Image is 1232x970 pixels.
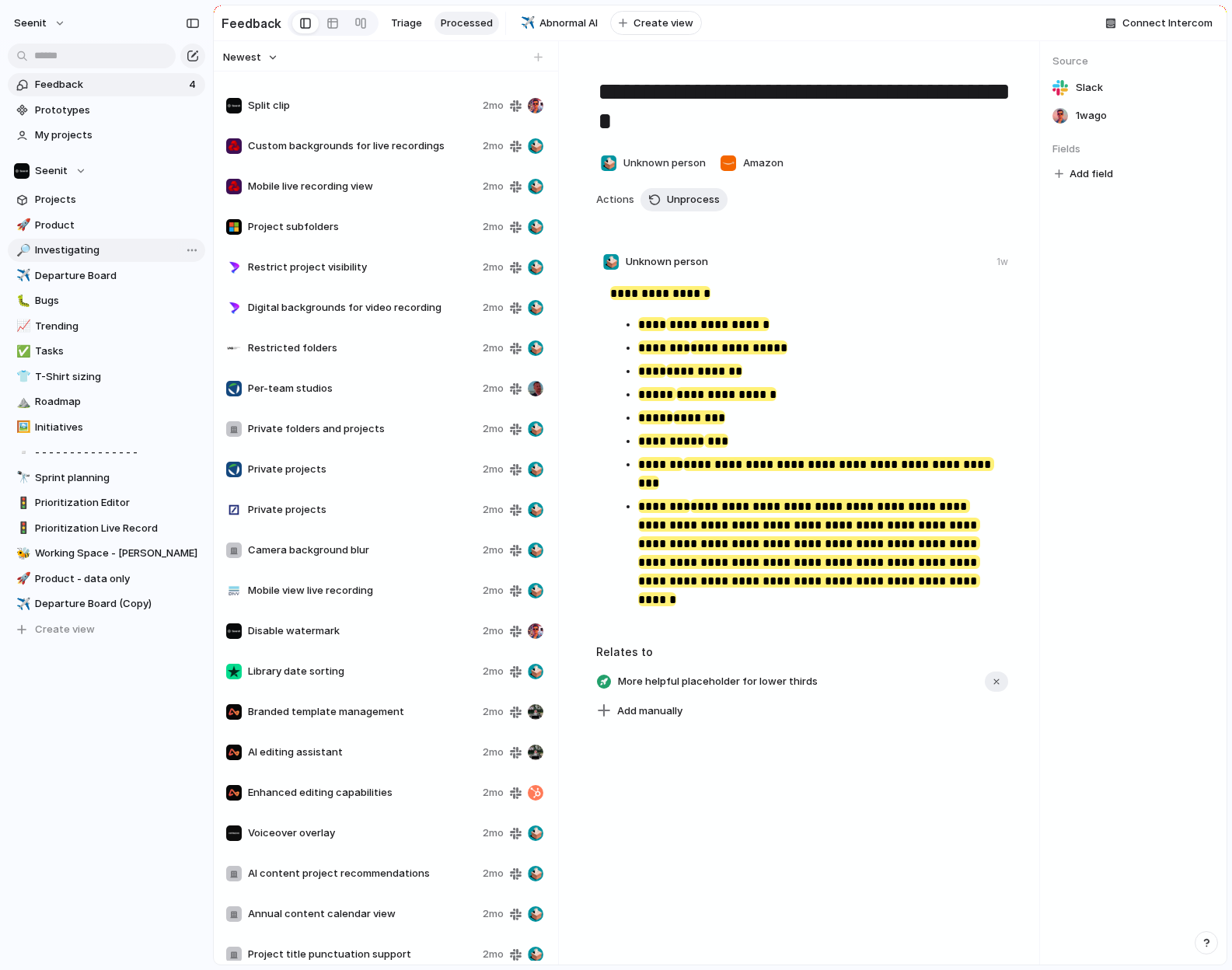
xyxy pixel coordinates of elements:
a: Slack [1052,77,1214,99]
span: 2mo [483,825,504,841]
a: Prototypes [8,99,205,122]
button: 🚦 [14,495,30,511]
button: Connect Intercom [1099,12,1219,35]
span: 2mo [483,462,504,477]
button: ✈️ [14,596,30,612]
span: Per-team studios [248,381,476,396]
span: Processed [441,16,493,31]
span: Investigating [35,242,200,258]
div: ⛰️ [16,393,27,411]
span: Slack [1076,80,1103,96]
span: Unknown person [626,254,708,270]
div: 🔭Sprint planning [8,466,205,490]
span: 2mo [483,866,504,881]
span: 2mo [483,138,504,154]
span: Project subfolders [248,219,476,235]
span: Prioritization Editor [35,495,200,511]
span: 2mo [483,785,504,801]
span: Add field [1070,166,1113,182]
span: Abnormal AI [539,16,598,31]
span: 2mo [483,421,504,437]
div: 🔎 [16,242,27,260]
span: Unknown person [623,155,706,171]
span: Enhanced editing capabilities [248,785,476,801]
button: 👕 [14,369,30,385]
span: 2mo [483,583,504,598]
span: Feedback [35,77,184,92]
div: ▫️ [16,444,27,462]
div: 1w [996,255,1008,269]
a: Projects [8,188,205,211]
a: ✈️Departure Board [8,264,205,288]
a: Processed [435,12,499,35]
span: Fields [1052,141,1214,157]
button: 🚀 [14,571,30,587]
div: 🐝 [16,545,27,563]
div: ✈️ [16,267,27,284]
span: Bugs [35,293,200,309]
button: Unknown person [596,151,710,176]
button: Newest [221,47,281,68]
span: 2mo [483,98,504,113]
a: 🚀Product [8,214,205,237]
button: Seenit [8,159,205,183]
a: 📈Trending [8,315,205,338]
span: Departure Board (Copy) [35,596,200,612]
span: Trending [35,319,200,334]
a: ✅Tasks [8,340,205,363]
a: ✈️Departure Board (Copy) [8,592,205,616]
button: 🖼️ [14,420,30,435]
span: Tasks [35,344,200,359]
span: Product [35,218,200,233]
span: Mobile view live recording [248,583,476,598]
div: 🖼️Initiatives [8,416,205,439]
div: ✈️ [16,595,27,613]
span: Working Space - [PERSON_NAME] [35,546,200,561]
a: ⛰️Roadmap [8,390,205,413]
a: 🔎Investigating [8,239,205,262]
div: 🐛Bugs [8,289,205,312]
span: More helpful placeholder for lower thirds [613,671,822,693]
div: 🚦 [16,519,27,537]
span: Create view [35,622,95,637]
div: 🚀 [16,216,27,234]
span: Project title punctuation support [248,947,476,962]
span: T-Shirt sizing [35,369,200,385]
div: 🔭 [16,469,27,487]
span: Split clip [248,98,476,113]
span: Restricted folders [248,340,476,356]
span: Private projects [248,462,476,477]
button: 🚀 [14,218,30,233]
button: Create view [610,11,702,36]
span: 2mo [483,623,504,639]
span: Annual content calendar view [248,906,476,922]
button: Add field [1052,164,1115,184]
button: Create view [8,618,205,641]
span: Unprocess [667,192,720,208]
div: 👕 [16,368,27,386]
h3: Relates to [596,644,1009,660]
button: Add manually [591,700,689,722]
button: ✈️ [518,16,534,31]
button: ✈️ [14,268,30,284]
div: 🚦 [16,494,27,512]
div: 🚦Prioritization Editor [8,491,205,515]
button: 🔎 [14,242,30,258]
span: 2mo [483,179,504,194]
a: My projects [8,124,205,147]
span: Private folders and projects [248,421,476,437]
span: Amazon [743,155,784,171]
span: Create view [633,16,693,31]
a: Feedback4 [8,73,205,96]
a: 👕T-Shirt sizing [8,365,205,389]
a: ▫️- - - - - - - - - - - - - - - [8,441,205,464]
button: 🚦 [14,521,30,536]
